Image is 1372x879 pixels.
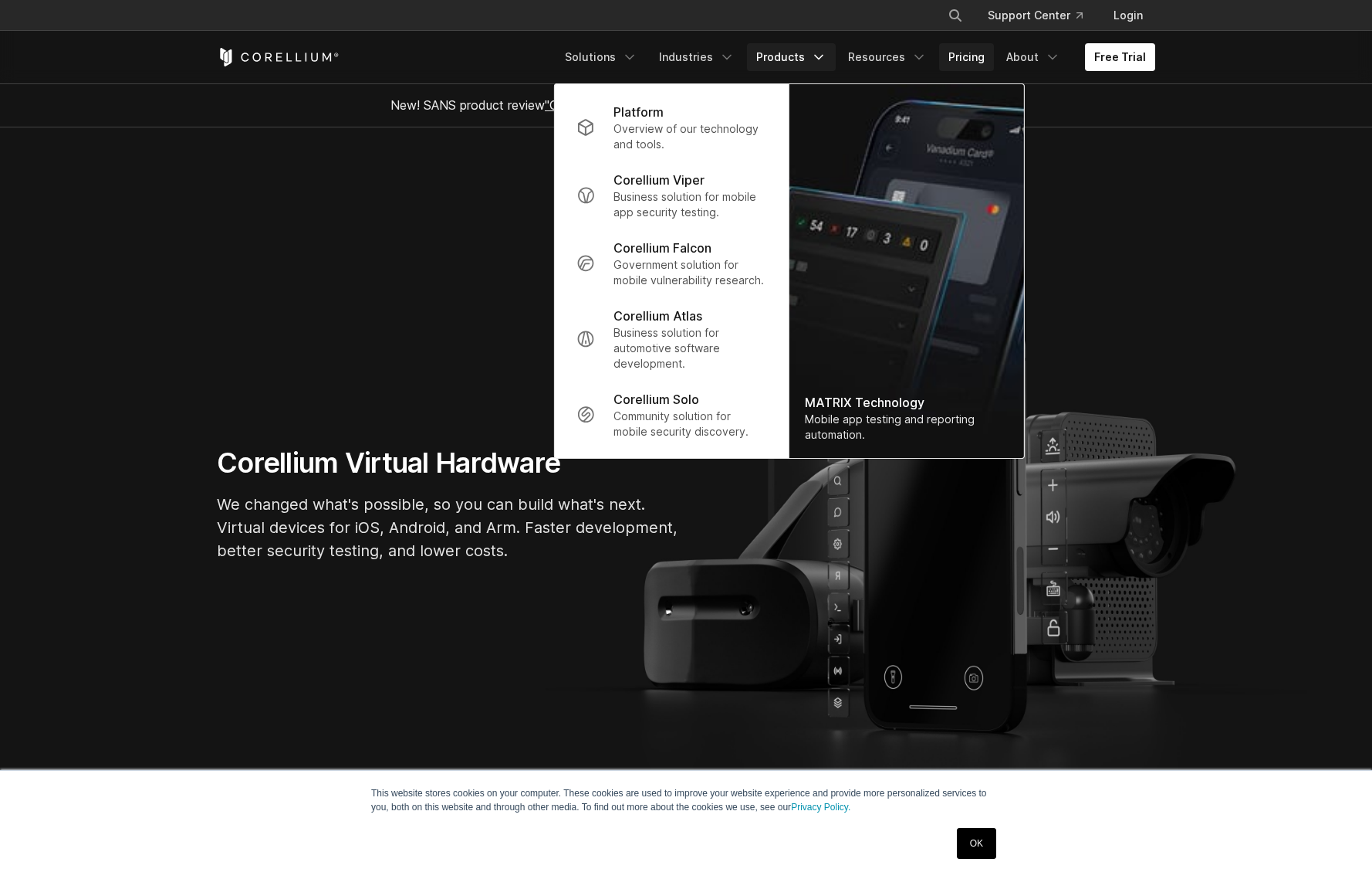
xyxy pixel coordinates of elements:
[957,828,996,859] a: OK
[217,48,340,66] a: Corellium Home
[545,97,901,113] a: "Collaborative Mobile App Security Development and Analysis"
[613,390,699,409] p: Corellium Solo
[929,2,1155,29] div: Navigation Menu
[1085,43,1155,71] a: Free Trial
[613,103,664,121] p: Platform
[556,43,1155,71] div: Navigation Menu
[613,121,767,152] p: Overview of our technology and tools.
[613,307,702,325] p: Corellium Atlas
[789,84,1024,458] a: MATRIX Technology Mobile app testing and reporting automation.
[747,43,836,71] a: Products
[839,43,936,71] a: Resources
[564,93,779,161] a: Platform Overview of our technology and tools.
[613,409,767,439] p: Community solution for mobile security discovery.
[805,393,1009,412] div: MATRIX Technology
[564,161,779,229] a: Corellium Viper Business solution for mobile app security testing.
[1101,2,1155,29] a: Login
[997,43,1070,71] a: About
[941,2,969,29] button: Search
[613,257,767,288] p: Government solution for mobile vulnerability research.
[789,84,1024,458] img: Matrix_WebNav_1x
[791,802,850,813] a: Privacy Policy.
[613,171,705,189] p: Corellium Viper
[217,446,680,480] h1: Corellium Virtual Hardware
[556,43,647,71] a: Solutions
[564,297,779,381] a: Corellium Atlas Business solution for automotive software development.
[613,325,767,372] p: Business solution for automotive software development.
[217,493,680,562] p: We changed what's possible, so you can build what's next. Virtual devices for iOS, Android, and A...
[975,2,1095,29] a: Support Center
[650,43,744,71] a: Industries
[613,239,711,257] p: Corellium Falcon
[564,229,779,297] a: Corellium Falcon Government solution for mobile vulnerability research.
[564,381,779,449] a: Corellium Solo Community solution for mobile security discovery.
[939,43,994,71] a: Pricing
[390,97,982,113] span: New! SANS product review now available.
[613,189,767,220] p: Business solution for mobile app security testing.
[805,412,1009,443] div: Mobile app testing and reporting automation.
[371,786,1001,814] p: This website stores cookies on your computer. These cookies are used to improve your website expe...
